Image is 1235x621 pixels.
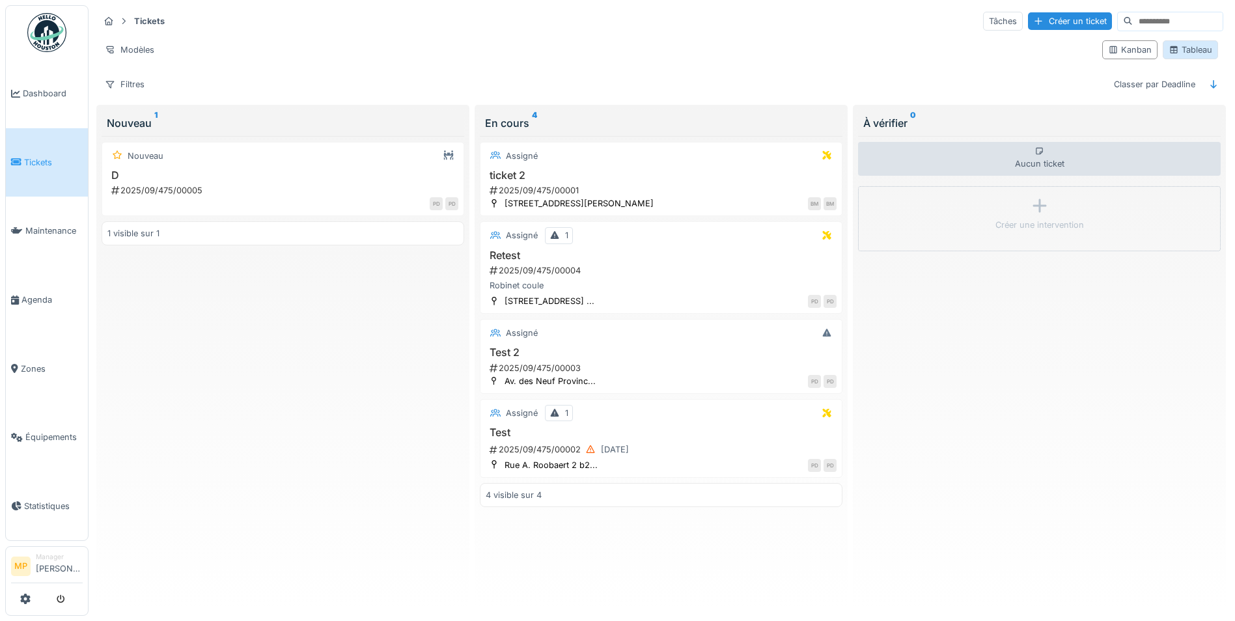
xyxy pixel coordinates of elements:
[565,229,568,241] div: 1
[486,249,837,262] h3: Retest
[24,500,83,512] span: Statistiques
[486,489,542,501] div: 4 visible sur 4
[824,375,837,388] div: PD
[99,75,150,94] div: Filtres
[23,87,83,100] span: Dashboard
[486,346,837,359] h3: Test 2
[824,295,837,308] div: PD
[129,15,170,27] strong: Tickets
[445,197,458,210] div: PD
[6,59,88,128] a: Dashboard
[505,197,654,210] div: [STREET_ADDRESS][PERSON_NAME]
[488,184,837,197] div: 2025/09/475/00001
[485,115,837,131] div: En cours
[24,156,83,169] span: Tickets
[863,115,1215,131] div: À vérifier
[506,407,538,419] div: Assigné
[486,169,837,182] h3: ticket 2
[983,12,1023,31] div: Tâches
[601,443,629,456] div: [DATE]
[6,128,88,197] a: Tickets
[488,362,837,374] div: 2025/09/475/00003
[532,115,537,131] sup: 4
[128,150,163,162] div: Nouveau
[11,552,83,583] a: MP Manager[PERSON_NAME]
[36,552,83,580] li: [PERSON_NAME]
[910,115,916,131] sup: 0
[6,197,88,266] a: Maintenance
[506,327,538,339] div: Assigné
[99,40,160,59] div: Modèles
[505,295,594,307] div: [STREET_ADDRESS] ...
[107,115,459,131] div: Nouveau
[6,472,88,541] a: Statistiques
[430,197,443,210] div: PD
[506,150,538,162] div: Assigné
[21,294,83,306] span: Agenda
[808,459,821,472] div: PD
[858,142,1221,176] div: Aucun ticket
[11,557,31,576] li: MP
[154,115,158,131] sup: 1
[21,363,83,375] span: Zones
[25,225,83,237] span: Maintenance
[36,552,83,562] div: Manager
[506,229,538,241] div: Assigné
[808,197,821,210] div: BM
[1108,44,1152,56] div: Kanban
[488,264,837,277] div: 2025/09/475/00004
[110,184,458,197] div: 2025/09/475/00005
[565,407,568,419] div: 1
[808,375,821,388] div: PD
[486,279,837,292] div: Robinet coule
[6,334,88,403] a: Zones
[995,219,1084,231] div: Créer une intervention
[6,266,88,335] a: Agenda
[824,197,837,210] div: BM
[107,169,458,182] h3: D
[25,431,83,443] span: Équipements
[808,295,821,308] div: PD
[486,426,837,439] h3: Test
[505,375,596,387] div: Av. des Neuf Provinc...
[27,13,66,52] img: Badge_color-CXgf-gQk.svg
[1169,44,1212,56] div: Tableau
[824,459,837,472] div: PD
[107,227,160,240] div: 1 visible sur 1
[6,403,88,472] a: Équipements
[488,441,837,458] div: 2025/09/475/00002
[1108,75,1201,94] div: Classer par Deadline
[1028,12,1112,30] div: Créer un ticket
[505,459,598,471] div: Rue A. Roobaert 2 b2...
